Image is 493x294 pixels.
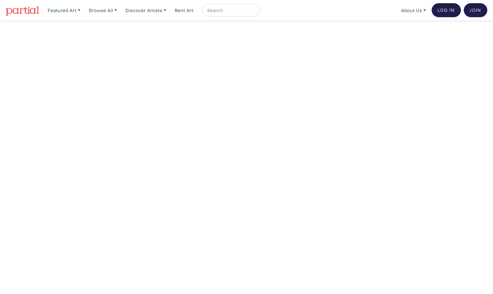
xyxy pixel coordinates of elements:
a: Discover Artists [123,4,169,17]
a: About Us [398,4,429,17]
a: Rent Art [172,4,196,17]
input: Search [207,6,254,14]
a: Browse All [86,4,120,17]
a: Featured Art [45,4,83,17]
a: Join [464,3,487,17]
a: Log In [432,3,461,17]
